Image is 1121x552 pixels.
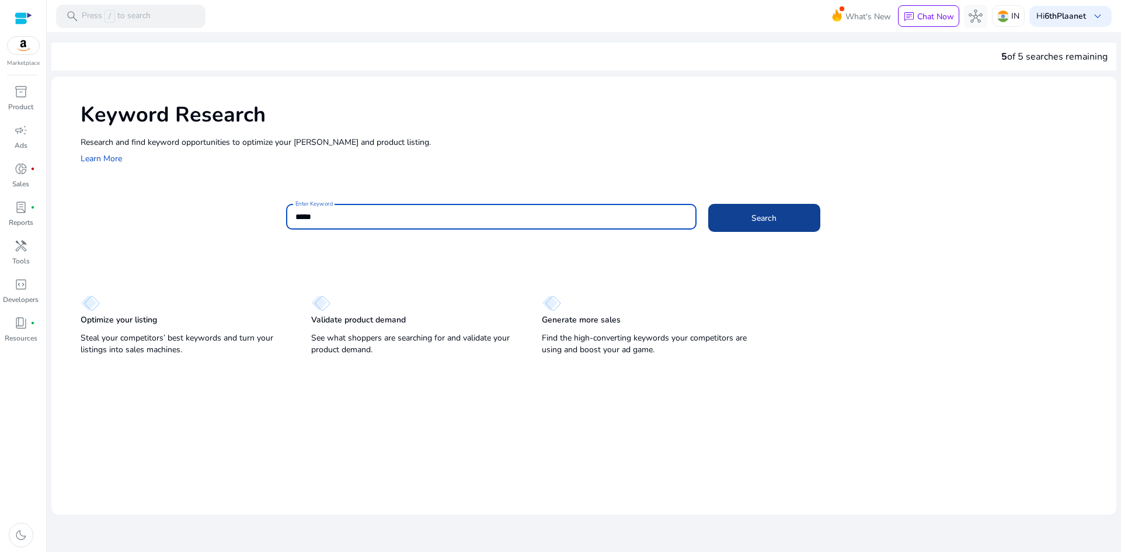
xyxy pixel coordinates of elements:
span: handyman [14,239,28,253]
img: in.svg [997,11,1009,22]
span: inventory_2 [14,85,28,99]
p: Tools [12,256,30,266]
p: Generate more sales [542,314,621,326]
p: Sales [12,179,29,189]
span: donut_small [14,162,28,176]
span: code_blocks [14,277,28,291]
img: amazon.svg [8,37,39,54]
span: fiber_manual_record [30,166,35,171]
span: dark_mode [14,528,28,542]
span: fiber_manual_record [30,321,35,325]
span: What's New [845,6,891,27]
img: diamond.svg [81,295,100,311]
p: Steal your competitors’ best keywords and turn your listings into sales machines. [81,332,288,356]
p: Product [8,102,33,112]
p: See what shoppers are searching for and validate your product demand. [311,332,518,356]
img: diamond.svg [542,295,561,311]
p: Validate product demand [311,314,406,326]
h1: Keyword Research [81,102,1105,127]
span: fiber_manual_record [30,205,35,210]
p: Marketplace [7,59,40,68]
button: hub [964,5,987,28]
mat-label: Enter Keyword [295,200,333,208]
span: chat [903,11,915,23]
div: of 5 searches remaining [1001,50,1108,64]
p: Reports [9,217,33,228]
span: Search [751,212,777,224]
span: campaign [14,123,28,137]
p: Developers [3,294,39,305]
button: chatChat Now [898,5,959,27]
span: hub [969,9,983,23]
p: Find the high-converting keywords your competitors are using and boost your ad game. [542,332,749,356]
p: Resources [5,333,37,343]
b: 6thPlaanet [1045,11,1086,22]
img: diamond.svg [311,295,330,311]
p: Chat Now [917,11,954,22]
p: Optimize your listing [81,314,157,326]
p: Research and find keyword opportunities to optimize your [PERSON_NAME] and product listing. [81,136,1105,148]
span: book_4 [14,316,28,330]
p: IN [1011,6,1019,26]
span: / [105,10,115,23]
span: search [65,9,79,23]
p: Ads [15,140,27,151]
p: Hi [1036,12,1086,20]
button: Search [708,204,820,232]
span: lab_profile [14,200,28,214]
span: keyboard_arrow_down [1091,9,1105,23]
p: Press to search [82,10,151,23]
span: 5 [1001,50,1007,63]
a: Learn More [81,153,122,164]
